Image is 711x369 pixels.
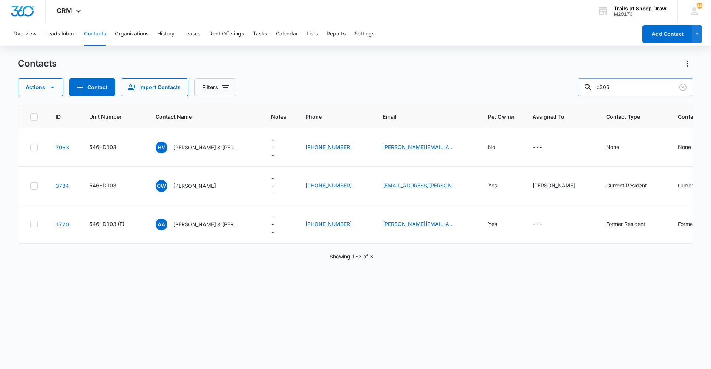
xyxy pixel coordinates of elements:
button: Contacts [84,22,106,46]
p: [PERSON_NAME] & [PERSON_NAME] [173,220,240,228]
div: Yes [488,220,497,228]
div: --- [533,220,543,229]
button: Overview [13,22,36,46]
span: Contact Name [156,113,243,121]
span: Contact Type [606,113,650,121]
div: Notes - - Select to Edit Field [271,136,288,159]
div: account name [614,6,667,11]
button: Organizations [115,22,148,46]
div: --- [271,174,274,197]
p: [PERSON_NAME] [173,182,216,190]
div: Former Resident [606,220,645,228]
div: Contact Name - Hector Vela Quinonez & Noemi Baldovino - Select to Edit Field [156,142,253,153]
div: Assigned To - - Select to Edit Field [533,220,556,229]
div: Pet Owner - No - Select to Edit Field [488,143,508,152]
p: [PERSON_NAME] & [PERSON_NAME] [173,143,240,151]
span: 45 [697,3,702,9]
button: Lists [307,22,318,46]
span: CRM [57,7,72,14]
button: Reports [327,22,346,46]
a: Navigate to contact details page for Abigail Alvarado & Eliseo Ricardo [56,221,69,227]
a: [PERSON_NAME][EMAIL_ADDRESS][DOMAIN_NAME] [383,220,457,228]
button: Import Contacts [121,78,188,96]
div: Assigned To - - Select to Edit Field [533,143,556,152]
div: Current Resident [606,182,647,189]
div: account id [614,11,667,17]
div: Notes - - Select to Edit Field [271,213,288,236]
span: Phone [306,113,354,121]
button: Clear [677,81,689,93]
div: notifications count [697,3,702,9]
a: [PHONE_NUMBER] [306,182,352,189]
div: 546-D103 [89,182,116,189]
span: CW [156,180,167,192]
a: [PHONE_NUMBER] [306,143,352,151]
div: Email - vela.hector@gmail.com - Select to Edit Field [383,143,470,152]
div: Phone - (970) 451-6648 - Select to Edit Field [306,220,365,229]
div: Pet Owner - Yes - Select to Edit Field [488,220,510,229]
a: Navigate to contact details page for Hector Vela Quinonez & Noemi Baldovino [56,144,69,150]
div: Contact Type - None - Select to Edit Field [606,143,632,152]
div: Phone - (970) 397-6800 - Select to Edit Field [306,182,365,190]
div: 546-D103 [89,143,116,151]
div: Email - eliseo.banuelos48@gmail.com - Select to Edit Field [383,220,470,229]
span: Notes [271,113,288,121]
input: Search Contacts [578,78,693,96]
button: History [157,22,174,46]
div: Contact Name - Cassy Wakeman - Select to Edit Field [156,180,229,192]
h1: Contacts [18,58,57,69]
button: Actions [18,78,63,96]
div: Notes - - Select to Edit Field [271,174,288,197]
span: ID [56,113,61,121]
button: Leases [183,22,200,46]
button: Tasks [253,22,267,46]
button: Rent Offerings [209,22,244,46]
button: Calendar [276,22,298,46]
div: None [606,143,619,151]
a: Navigate to contact details page for Cassy Wakeman [56,183,69,189]
div: Yes [488,182,497,189]
span: Assigned To [533,113,578,121]
div: Pet Owner - Yes - Select to Edit Field [488,182,510,190]
a: [PERSON_NAME][EMAIL_ADDRESS][PERSON_NAME][DOMAIN_NAME] [383,143,457,151]
a: [EMAIL_ADDRESS][PERSON_NAME][DOMAIN_NAME] [383,182,457,189]
span: Email [383,113,460,121]
span: AA [156,219,167,230]
div: Assigned To - Thomas Murphy - Select to Edit Field [533,182,588,190]
button: Filters [194,78,236,96]
div: Email - cassy.wakeman@gmail.com - Select to Edit Field [383,182,470,190]
button: Actions [681,58,693,70]
div: --- [271,213,274,236]
span: Pet Owner [488,113,515,121]
div: Contact Type - Former Resident - Select to Edit Field [606,220,659,229]
span: Unit Number [89,113,138,121]
div: 546-D103 (F) [89,220,124,228]
button: Settings [354,22,374,46]
div: Unit Number - 546-D103 (F) - Select to Edit Field [89,220,138,229]
a: [PHONE_NUMBER] [306,220,352,228]
div: Contact Type - Current Resident - Select to Edit Field [606,182,660,190]
div: --- [271,136,274,159]
div: Unit Number - 546-D103 - Select to Edit Field [89,182,130,190]
p: Showing 1-3 of 3 [330,253,373,260]
div: Unit Number - 546-D103 - Select to Edit Field [89,143,130,152]
div: Phone - (720) 753-2449 - Select to Edit Field [306,143,365,152]
div: No [488,143,495,151]
span: HV [156,142,167,153]
button: Add Contact [642,25,692,43]
div: Contact Name - Abigail Alvarado & Eliseo Ricardo - Select to Edit Field [156,219,253,230]
div: [PERSON_NAME] [533,182,575,189]
div: None [678,143,691,151]
div: --- [533,143,543,152]
div: Contact Status - None - Select to Edit Field [678,143,704,152]
button: Add Contact [69,78,115,96]
button: Leads Inbox [45,22,75,46]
